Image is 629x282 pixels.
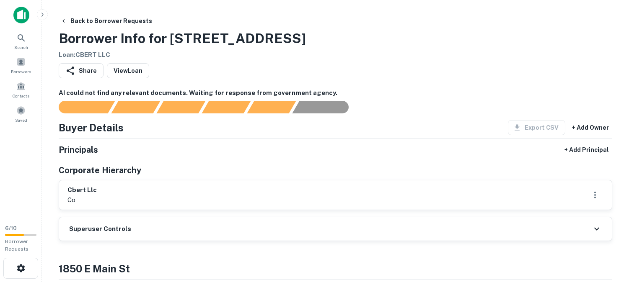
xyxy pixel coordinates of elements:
span: 6 / 10 [5,225,17,231]
span: Saved [15,117,27,123]
button: Back to Borrower Requests [57,13,155,28]
h5: Principals [59,144,98,156]
a: Search [3,30,39,52]
button: + Add Owner [569,120,612,135]
h6: AI could not find any relevant documents. Waiting for response from government agency. [59,88,612,98]
span: Search [14,44,28,51]
span: Borrower Requests [5,238,28,252]
div: Principals found, still searching for contact information. This may take time... [247,101,296,113]
a: Contacts [3,78,39,101]
div: AI fulfillment process complete. [292,101,359,113]
h6: Loan : CBERT LLC [59,50,306,60]
button: Share [59,63,104,78]
h4: 1850 e main st [59,261,612,276]
button: + Add Principal [561,142,612,157]
h4: Buyer Details [59,120,124,135]
h6: cbert llc [67,185,97,195]
div: Your request is received and processing... [111,101,160,113]
img: capitalize-icon.png [13,7,29,23]
div: Documents found, AI parsing details... [156,101,205,113]
h5: Corporate Hierarchy [59,164,141,177]
p: co [67,195,97,205]
div: Sending borrower request to AI... [49,101,111,113]
div: Principals found, AI now looking for contact information... [202,101,251,113]
a: Saved [3,103,39,125]
h6: Superuser Controls [69,224,131,234]
a: ViewLoan [107,63,149,78]
span: Contacts [13,92,29,99]
iframe: Chat Widget [587,215,629,255]
span: Borrowers [11,68,31,75]
a: Borrowers [3,54,39,77]
h3: Borrower Info for [STREET_ADDRESS] [59,28,306,49]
